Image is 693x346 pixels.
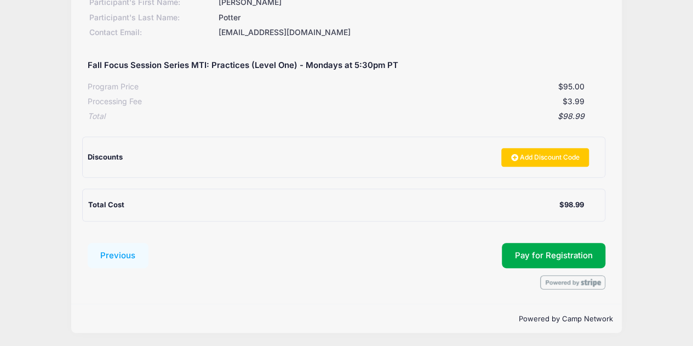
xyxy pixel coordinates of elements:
div: Participant's Last Name: [88,12,217,24]
div: Processing Fee [88,96,142,107]
span: $95.00 [558,82,584,91]
div: Total Cost [88,200,559,211]
div: Contact Email: [88,27,217,38]
h5: Fall Focus Session Series MTI: Practices (Level One) - Mondays at 5:30pm PT [88,61,398,71]
div: Potter [217,12,605,24]
div: Total [88,111,105,122]
span: Discounts [88,152,123,161]
div: $98.99 [559,200,583,211]
a: Add Discount Code [501,148,589,167]
button: Pay for Registration [502,243,606,268]
p: Powered by Camp Network [81,314,613,325]
button: Previous [88,243,149,268]
div: [EMAIL_ADDRESS][DOMAIN_NAME] [217,27,605,38]
div: $98.99 [105,111,585,122]
span: Pay for Registration [515,251,593,260]
div: $3.99 [142,96,585,107]
div: Program Price [88,81,139,93]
